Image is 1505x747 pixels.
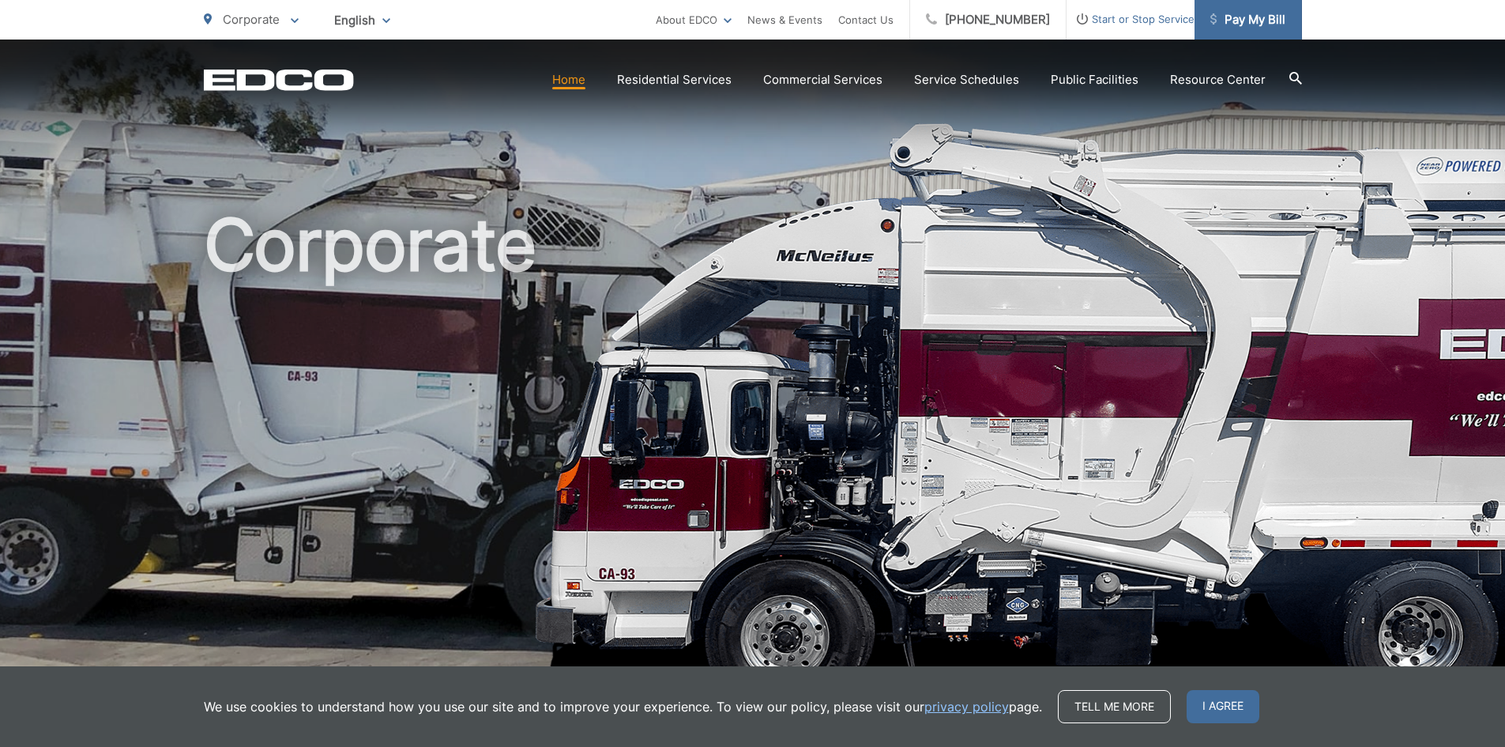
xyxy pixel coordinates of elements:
[204,69,354,91] a: EDCD logo. Return to the homepage.
[763,70,882,89] a: Commercial Services
[747,10,822,29] a: News & Events
[1187,690,1259,723] span: I agree
[1210,10,1285,29] span: Pay My Bill
[204,206,1302,706] h1: Corporate
[1170,70,1266,89] a: Resource Center
[552,70,585,89] a: Home
[1051,70,1138,89] a: Public Facilities
[656,10,732,29] a: About EDCO
[924,697,1009,716] a: privacy policy
[322,6,402,34] span: English
[223,12,280,27] span: Corporate
[204,697,1042,716] p: We use cookies to understand how you use our site and to improve your experience. To view our pol...
[838,10,894,29] a: Contact Us
[1058,690,1171,723] a: Tell me more
[617,70,732,89] a: Residential Services
[914,70,1019,89] a: Service Schedules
